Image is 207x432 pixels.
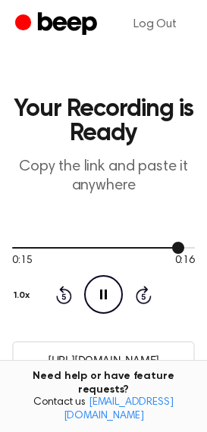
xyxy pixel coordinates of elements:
p: Copy the link and paste it anywhere [12,158,195,196]
a: Log Out [118,6,192,42]
a: Beep [15,10,101,39]
span: Contact us [9,396,198,423]
span: 0:16 [175,253,195,269]
h1: Your Recording is Ready [12,97,195,146]
span: 0:15 [12,253,32,269]
button: 1.0x [12,283,36,308]
a: [EMAIL_ADDRESS][DOMAIN_NAME] [64,397,174,421]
